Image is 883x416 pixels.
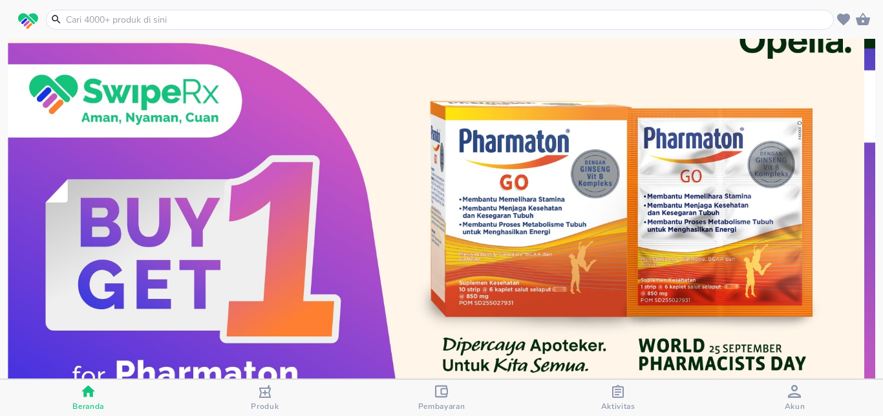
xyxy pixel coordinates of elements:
span: Akun [785,401,805,411]
span: Produk [251,401,279,411]
button: Akun [707,380,883,416]
span: Aktivitas [601,401,635,411]
img: logo_swiperx_s.bd005f3b.svg [18,13,38,30]
button: Pembayaran [353,380,529,416]
button: Aktivitas [530,380,707,416]
button: Produk [176,380,353,416]
span: Pembayaran [418,401,465,411]
input: Cari 4000+ produk di sini [65,13,831,27]
span: Beranda [72,401,104,411]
